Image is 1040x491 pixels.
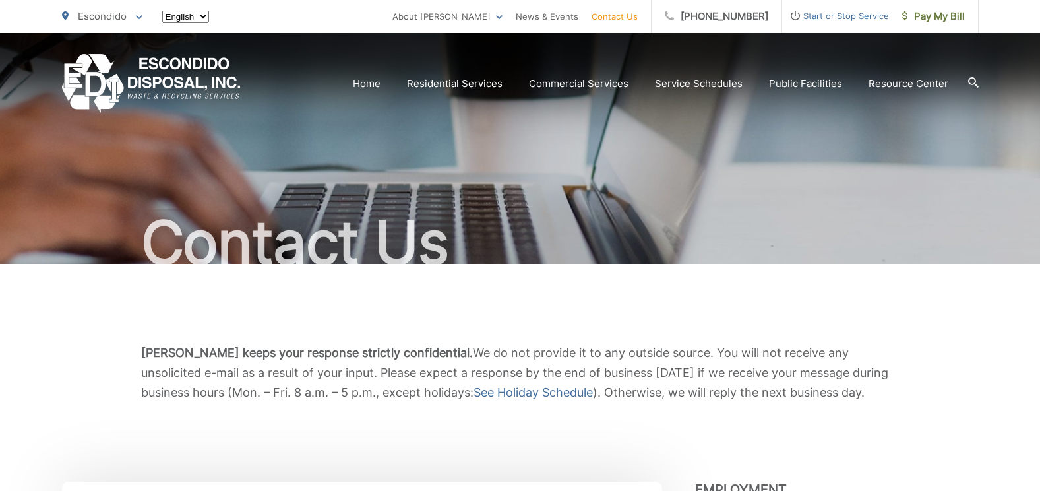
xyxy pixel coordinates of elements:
a: EDCD logo. Return to the homepage. [62,54,241,113]
a: Public Facilities [769,76,842,92]
b: [PERSON_NAME] keeps your response strictly confidential. [141,346,473,360]
a: Home [353,76,381,92]
a: Commercial Services [529,76,628,92]
a: Residential Services [407,76,503,92]
a: Resource Center [869,76,948,92]
h1: Contact Us [62,210,979,276]
a: About [PERSON_NAME] [392,9,503,24]
span: Escondido [78,10,127,22]
a: News & Events [516,9,578,24]
span: Pay My Bill [902,9,965,24]
select: Select a language [162,11,209,23]
a: See Holiday Schedule [474,383,593,403]
a: Contact Us [592,9,638,24]
span: We do not provide it to any outside source. You will not receive any unsolicited e-mail as a resu... [141,346,888,399]
a: Service Schedules [655,76,743,92]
